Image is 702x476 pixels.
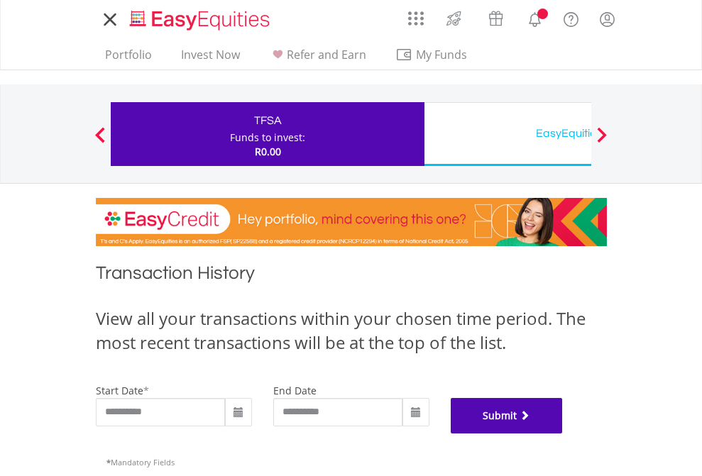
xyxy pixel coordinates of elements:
[451,398,563,433] button: Submit
[124,4,275,32] a: Home page
[127,9,275,32] img: EasyEquities_Logo.png
[287,47,366,62] span: Refer and Earn
[96,384,143,397] label: start date
[408,11,424,26] img: grid-menu-icon.svg
[255,145,281,158] span: R0.00
[442,7,466,30] img: thrive-v2.svg
[588,134,616,148] button: Next
[399,4,433,26] a: AppsGrid
[230,131,305,145] div: Funds to invest:
[263,48,372,70] a: Refer and Earn
[553,4,589,32] a: FAQ's and Support
[395,45,488,64] span: My Funds
[96,198,607,246] img: EasyCredit Promotion Banner
[484,7,508,30] img: vouchers-v2.svg
[106,457,175,467] span: Mandatory Fields
[589,4,625,35] a: My Profile
[96,260,607,292] h1: Transaction History
[119,111,416,131] div: TFSA
[96,306,607,355] div: View all your transactions within your chosen time period. The most recent transactions will be a...
[86,134,114,148] button: Previous
[273,384,317,397] label: end date
[175,48,246,70] a: Invest Now
[99,48,158,70] a: Portfolio
[517,4,553,32] a: Notifications
[475,4,517,30] a: Vouchers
